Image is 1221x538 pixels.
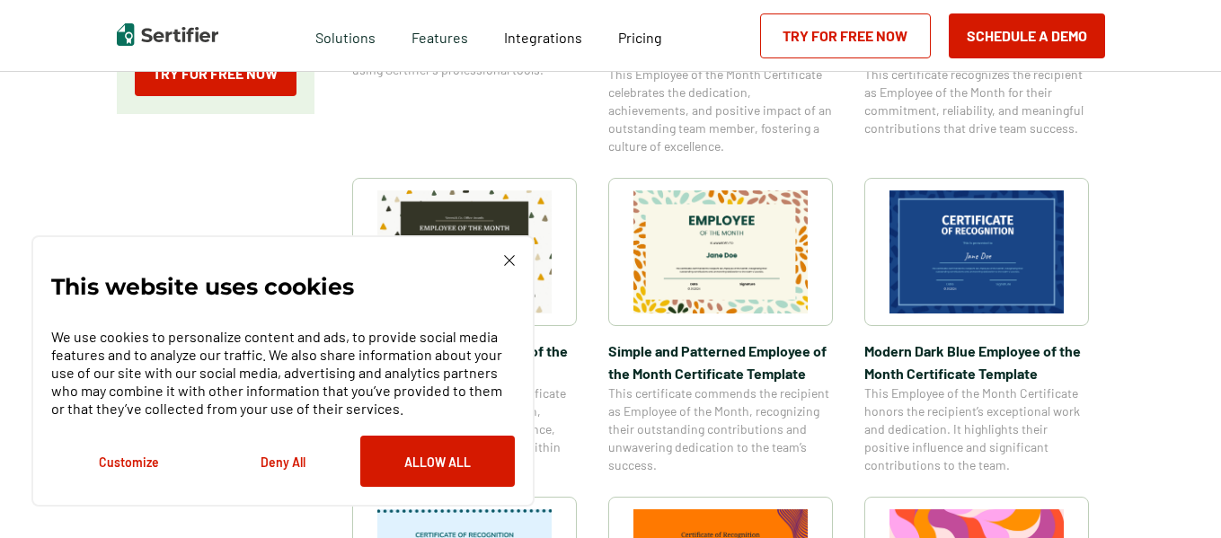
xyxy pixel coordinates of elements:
a: Pricing [618,24,662,47]
img: Simple and Patterned Employee of the Month Certificate Template [633,190,808,313]
a: Try for Free Now [135,51,296,96]
p: This website uses cookies [51,278,354,295]
a: Simple & Colorful Employee of the Month Certificate TemplateSimple & Colorful Employee of the Mon... [352,178,577,474]
span: Pricing [618,29,662,46]
button: Schedule a Demo [949,13,1105,58]
button: Deny All [206,436,360,487]
span: This certificate recognizes the recipient as Employee of the Month for their commitment, reliabil... [864,66,1089,137]
span: This Employee of the Month Certificate honors the recipient’s exceptional work and dedication. It... [864,384,1089,474]
span: Simple and Patterned Employee of the Month Certificate Template [608,340,833,384]
img: Modern Dark Blue Employee of the Month Certificate Template [889,190,1064,313]
span: Features [411,24,468,47]
img: Sertifier | Digital Credentialing Platform [117,23,218,46]
a: Simple and Patterned Employee of the Month Certificate TemplateSimple and Patterned Employee of t... [608,178,833,474]
span: Integrations [504,29,582,46]
button: Customize [51,436,206,487]
span: Modern Dark Blue Employee of the Month Certificate Template [864,340,1089,384]
span: This certificate commends the recipient as Employee of the Month, recognizing their outstanding c... [608,384,833,474]
span: This Employee of the Month Certificate celebrates the dedication, achievements, and positive impa... [608,66,833,155]
img: Cookie Popup Close [504,255,515,266]
a: Try for Free Now [760,13,931,58]
a: Modern Dark Blue Employee of the Month Certificate TemplateModern Dark Blue Employee of the Month... [864,178,1089,474]
span: Solutions [315,24,376,47]
a: Integrations [504,24,582,47]
img: Simple & Colorful Employee of the Month Certificate Template [377,190,552,313]
button: Allow All [360,436,515,487]
p: We use cookies to personalize content and ads, to provide social media features and to analyze ou... [51,328,515,418]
